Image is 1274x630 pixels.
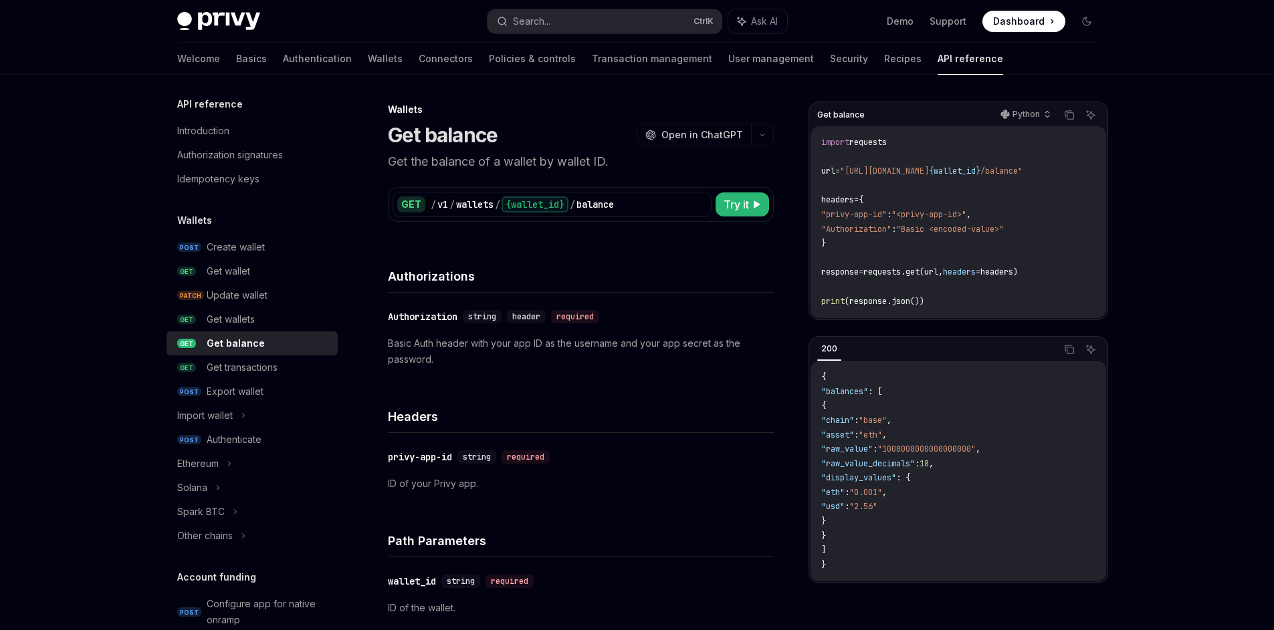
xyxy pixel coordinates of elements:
[821,472,896,483] span: "display_values"
[751,15,778,28] span: Ask AI
[397,196,425,212] div: GET
[177,456,219,472] div: Ethereum
[821,137,849,148] span: import
[891,209,966,220] span: "<privy-app-id>"
[859,267,863,277] span: =
[463,452,491,462] span: string
[859,415,887,426] span: "base"
[845,501,849,512] span: :
[177,408,233,424] div: Import wallet
[388,335,774,367] p: Basic Auth header with your app ID as the username and your app secret as the password.
[502,196,568,212] div: {wallet_id}
[859,430,882,440] span: "eth"
[821,487,845,498] span: "eth"
[388,600,774,616] p: ID of the wallet.
[920,458,929,469] span: 18
[1013,109,1040,120] p: Python
[1082,106,1099,124] button: Ask AI
[915,458,920,469] span: :
[817,341,841,357] div: 200
[821,516,826,526] span: }
[468,311,496,322] span: string
[877,444,976,454] span: "1000000000000000000"
[821,296,845,307] span: print
[177,607,201,617] span: POST
[845,296,924,307] span: (response.json())
[167,307,338,331] a: GETGet wallets
[177,339,196,349] span: GET
[486,575,534,588] div: required
[177,96,243,112] h5: API reference
[821,501,845,512] span: "usd"
[551,310,599,323] div: required
[821,194,854,205] span: headers
[882,487,887,498] span: ,
[821,166,835,176] span: url
[993,104,1057,126] button: Python
[456,198,494,211] div: wallets
[728,9,787,33] button: Ask AI
[849,137,887,148] span: requests
[821,386,868,397] span: "balances"
[887,15,914,28] a: Demo
[177,504,225,520] div: Spark BTC
[976,267,980,277] span: =
[177,123,229,139] div: Introduction
[835,166,840,176] span: =
[854,415,859,426] span: :
[863,267,943,277] span: requests.get(url,
[849,501,877,512] span: "2.56"
[177,315,196,325] span: GET
[930,15,966,28] a: Support
[283,43,352,75] a: Authentication
[576,198,614,211] div: balance
[368,43,403,75] a: Wallets
[929,166,980,176] span: {wallet_id}
[167,119,338,143] a: Introduction
[488,9,722,33] button: Search...CtrlK
[437,198,448,211] div: v1
[167,167,338,191] a: Idempotency keys
[817,110,865,120] span: Get balance
[821,209,887,220] span: "privy-app-id"
[821,400,826,411] span: {
[1061,106,1078,124] button: Copy the contents from the code block
[167,379,338,404] a: POSTExport wallet
[495,198,500,211] div: /
[821,530,826,541] span: }
[388,575,436,588] div: wallet_id
[896,224,1004,234] span: "Basic <encoded-value>"
[884,43,922,75] a: Recipes
[821,430,854,440] span: "asset"
[207,239,265,255] div: Create wallet
[873,444,877,454] span: :
[821,458,915,469] span: "raw_value_decimals"
[167,428,338,452] a: POSTAuthenticate
[512,311,540,322] span: header
[724,196,749,212] span: Try it
[840,166,929,176] span: "[URL][DOMAIN_NAME]
[177,569,256,585] h5: Account funding
[177,435,201,445] span: POST
[207,383,263,400] div: Export wallet
[167,283,338,307] a: PATCHUpdate wallet
[207,311,255,327] div: Get wallets
[821,444,873,454] span: "raw_value"
[570,198,575,211] div: /
[447,576,475,587] span: string
[637,124,751,146] button: Open in ChatGPT
[388,532,774,550] h4: Path Parameters
[449,198,455,211] div: /
[489,43,576,75] a: Policies & controls
[716,192,769,216] button: Try it
[882,430,887,440] span: ,
[513,13,550,29] div: Search...
[177,363,196,373] span: GET
[976,444,980,454] span: ,
[177,480,207,496] div: Solana
[167,259,338,283] a: GETGet wallet
[993,15,1045,28] span: Dashboard
[929,458,934,469] span: ,
[177,267,196,277] span: GET
[896,472,910,483] span: : {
